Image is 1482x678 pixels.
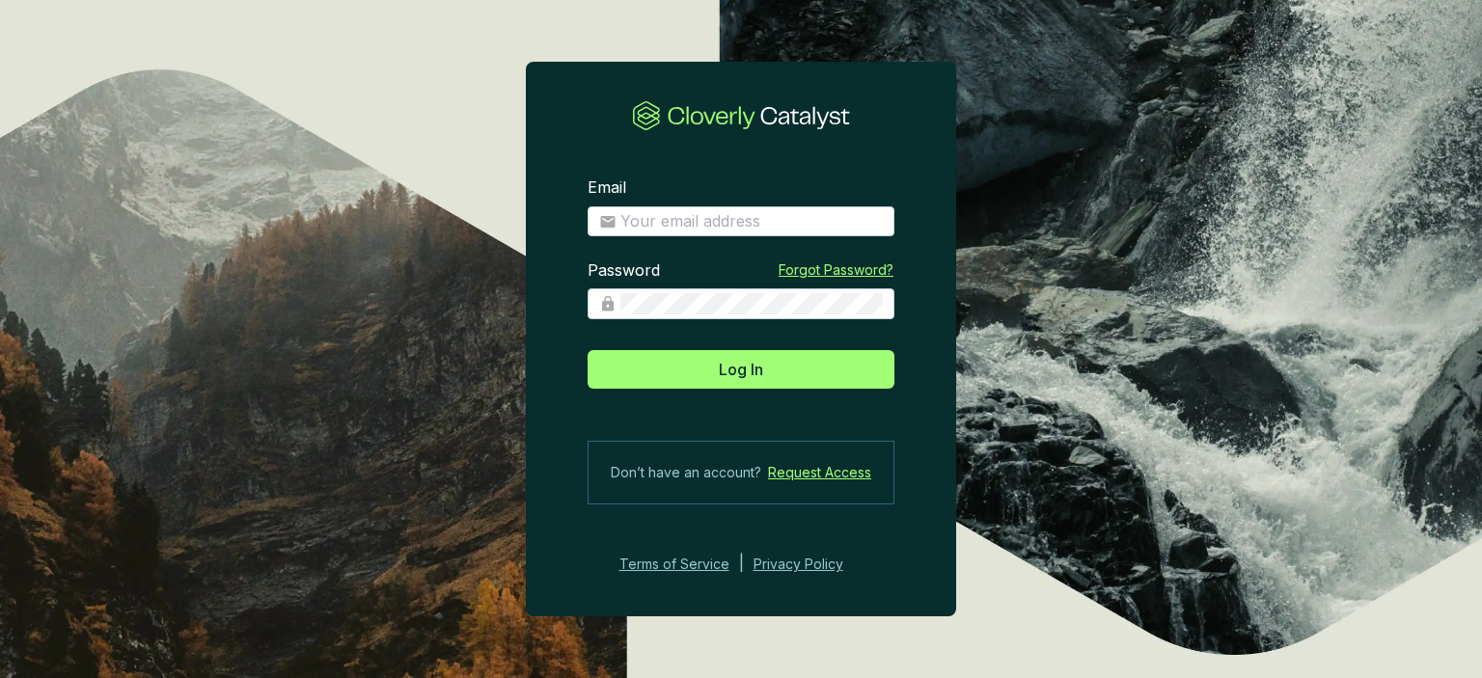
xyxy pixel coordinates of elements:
[588,260,660,282] label: Password
[620,211,883,232] input: Email
[779,260,893,280] a: Forgot Password?
[588,177,626,199] label: Email
[719,358,763,381] span: Log In
[754,553,869,576] a: Privacy Policy
[620,293,883,314] input: Password
[739,553,744,576] div: |
[611,461,761,484] span: Don’t have an account?
[614,553,729,576] a: Terms of Service
[588,350,894,389] button: Log In
[768,461,871,484] a: Request Access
